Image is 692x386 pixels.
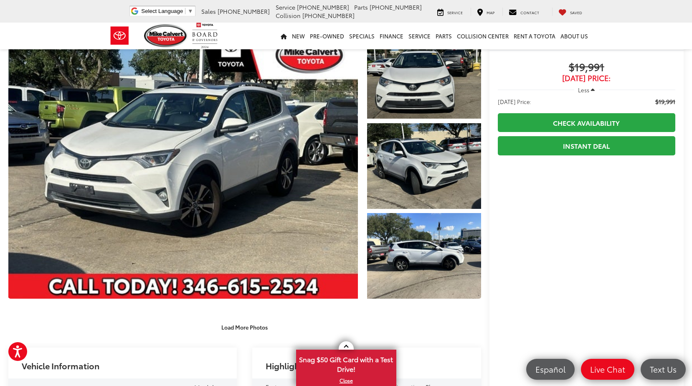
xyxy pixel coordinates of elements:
[276,11,301,20] span: Collision
[366,33,482,119] img: 2018 Toyota RAV4 Adventure
[347,23,377,49] a: Specials
[574,82,599,97] button: Less
[646,364,681,374] span: Text Us
[218,7,270,15] span: [PHONE_NUMBER]
[487,10,494,15] span: Map
[278,23,289,49] a: Home
[367,123,481,208] a: Expand Photo 2
[502,8,545,16] a: Contact
[22,361,99,370] h2: Vehicle Information
[276,3,295,11] span: Service
[307,23,347,49] a: Pre-Owned
[188,8,193,14] span: ▼
[5,32,362,300] img: 2018 Toyota RAV4 Adventure
[655,97,675,106] span: $19,991
[641,359,686,380] a: Text Us
[447,10,463,15] span: Service
[215,320,274,335] button: Load More Photos
[289,23,307,49] a: New
[201,7,216,15] span: Sales
[586,364,629,374] span: Live Chat
[144,24,188,47] img: Mike Calvert Toyota
[8,33,358,299] a: Expand Photo 0
[454,23,511,49] a: Collision Center
[367,213,481,298] a: Expand Photo 3
[406,23,433,49] a: Service
[377,23,406,49] a: Finance
[552,8,588,16] a: My Saved Vehicles
[498,61,675,74] span: $19,991
[141,8,193,14] a: Select Language​
[185,8,185,14] span: ​
[141,8,183,14] span: Select Language
[531,364,570,374] span: Español
[520,10,539,15] span: Contact
[498,136,675,155] a: Instant Deal
[433,23,454,49] a: Parts
[511,23,558,49] a: Rent a Toyota
[104,22,135,49] img: Toyota
[581,359,634,380] a: Live Chat
[498,113,675,132] a: Check Availability
[578,86,589,94] span: Less
[471,8,501,16] a: Map
[570,10,582,15] span: Saved
[366,212,482,299] img: 2018 Toyota RAV4 Adventure
[526,359,575,380] a: Español
[498,97,531,106] span: [DATE] Price:
[302,11,355,20] span: [PHONE_NUMBER]
[354,3,368,11] span: Parts
[558,23,591,49] a: About Us
[498,74,675,82] span: [DATE] Price:
[366,122,482,209] img: 2018 Toyota RAV4 Adventure
[370,3,422,11] span: [PHONE_NUMBER]
[266,361,349,370] h2: Highlighted Features
[431,8,469,16] a: Service
[297,3,349,11] span: [PHONE_NUMBER]
[367,33,481,119] a: Expand Photo 1
[297,350,395,376] span: Snag $50 Gift Card with a Test Drive!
